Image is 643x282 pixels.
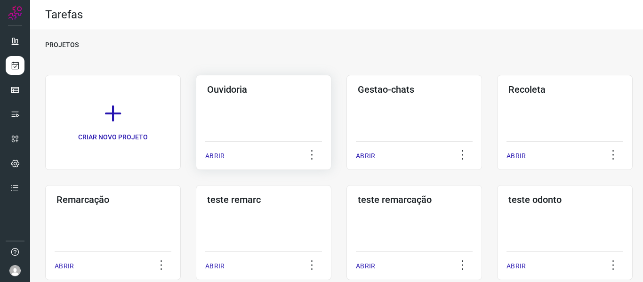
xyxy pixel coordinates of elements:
h3: teste remarc [207,194,320,205]
img: Logo [8,6,22,20]
p: ABRIR [205,261,225,271]
h3: Ouvidoria [207,84,320,95]
p: ABRIR [356,151,375,161]
img: avatar-user-boy.jpg [9,265,21,276]
h3: teste odonto [508,194,621,205]
p: ABRIR [55,261,74,271]
h3: teste remarcação [358,194,471,205]
p: ABRIR [506,261,526,271]
h2: Tarefas [45,8,83,22]
h3: Recoleta [508,84,621,95]
p: ABRIR [506,151,526,161]
h3: Remarcação [56,194,169,205]
p: ABRIR [356,261,375,271]
p: PROJETOS [45,40,79,50]
h3: Gestao-chats [358,84,471,95]
p: CRIAR NOVO PROJETO [78,132,148,142]
p: ABRIR [205,151,225,161]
